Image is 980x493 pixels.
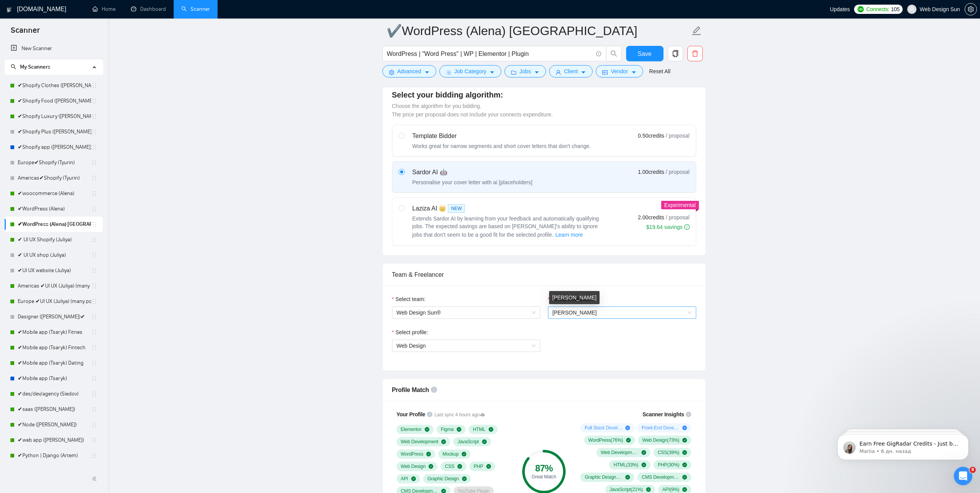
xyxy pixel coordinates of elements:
span: caret-down [489,69,495,75]
span: edit [692,26,702,36]
span: HTML [473,426,486,432]
span: Graphic Design [427,476,459,482]
span: Figma [441,426,454,432]
span: Web Design [397,343,426,349]
span: copy [668,50,683,57]
li: Americas✔Shopify (Tyurin) [5,170,103,186]
span: holder [91,360,97,366]
span: check-circle [682,487,687,492]
span: NEW [448,204,465,213]
span: holder [91,345,97,351]
span: Last sync 4 hours ago [434,411,485,419]
span: info-circle [427,412,432,417]
span: Elementor [401,426,422,432]
a: ✔ UI UX shop (Juliya) [18,247,91,263]
a: Reset All [649,67,670,76]
span: PHP ( 30 %) [658,462,679,468]
li: ✔Mobile app (Tsaryk) [5,371,103,386]
div: Template Bidder [412,131,591,141]
li: ✔WordPress (Alena) Europe [5,217,103,232]
button: settingAdvancedcaret-down [382,65,436,77]
a: ✔Shopify Plus ([PERSON_NAME]) [18,124,91,140]
span: plus-circle [625,426,630,430]
span: check-circle [486,464,491,469]
input: Scanner name... [387,21,690,40]
span: holder [91,129,97,135]
span: holder [91,252,97,258]
a: ✔Mobile app (Tsaryk) Fintech [18,340,91,355]
span: check-circle [462,476,467,481]
iframe: Intercom notifications сообщение [826,418,980,472]
a: Americas✔Shopify (Tyurin) [18,170,91,186]
a: Designer ([PERSON_NAME])✔ [18,309,91,325]
li: Americas ✔UI UX (Juliya) (many posts) [5,278,103,294]
li: ✔woocommerce (Alena) [5,186,103,201]
span: check-circle [682,463,687,467]
span: Profile Match [392,387,429,393]
h4: Select your bidding algorithm: [392,89,696,100]
span: check-circle [457,427,461,432]
span: API ( 9 %) [662,486,679,493]
a: searchScanner [181,6,210,12]
li: ✔Shopify Luxury (Igor S.) [5,109,103,124]
li: ✔Shopify Clothes (Igor) [5,78,103,93]
a: Americas ✔UI UX (Juliya) (many posts) [18,278,91,294]
a: ✔Mobile app (Tsaryk) Dating [18,355,91,371]
button: folderJobscaret-down [504,65,546,77]
span: My Scanners [11,64,50,70]
span: check-circle [682,475,687,480]
a: ✔Shopify Clothes ([PERSON_NAME]) [18,78,91,93]
span: info-circle [596,51,601,56]
a: ✔saas ([PERSON_NAME]) [18,402,91,417]
li: ✔Mobile app (Tsaryk) Fintech [5,340,103,355]
button: Laziza AI NEWExtends Sardor AI by learning from your feedback and automatically qualifying jobs. ... [555,230,583,239]
span: Web Design [401,463,426,469]
span: Web Development [401,439,439,445]
span: holder [91,391,97,397]
div: Team & Freelancer [392,264,696,286]
span: [PERSON_NAME] [553,310,597,316]
span: holder [91,422,97,428]
div: Sardor AI 🤖 [412,168,533,177]
span: info-circle [684,224,690,230]
span: Your Profile [397,411,426,417]
span: Web Development ( 48 %) [601,449,638,456]
a: ✔Shopify app ([PERSON_NAME]) [18,140,91,155]
a: ✔Node ([PERSON_NAME]) [18,417,91,432]
span: WordPress ( 76 %) [588,437,623,443]
span: holder [91,190,97,197]
span: 0.50 credits [638,131,664,140]
button: barsJob Categorycaret-down [439,65,501,77]
iframe: Intercom live chat [954,467,972,485]
span: Client [564,67,578,76]
span: check-circle [489,427,493,432]
li: New Scanner [5,41,103,56]
span: Connects: [866,5,889,13]
button: Save [626,46,663,61]
span: holder [91,298,97,305]
li: ✔ UI UX shop (Juliya) [5,247,103,263]
span: check-circle [425,427,429,432]
button: setting [965,3,977,15]
a: ✔web app ([PERSON_NAME]) [18,432,91,448]
a: ✔UI UX website (Juliya) [18,263,91,278]
span: holder [91,160,97,166]
span: check-circle [426,452,431,456]
div: [PERSON_NAME] [549,291,600,304]
span: holder [91,375,97,382]
span: search [606,50,621,57]
a: ✔Mobile app (Tsaryk) Fitnes [18,325,91,340]
span: idcard [602,69,608,75]
div: Great Match [522,474,566,479]
span: Front-End Development ( 9 %) [642,425,679,431]
span: Web Design Sun® [397,307,536,318]
span: Full Stack Development ( 18 %) [585,425,622,431]
span: holder [91,206,97,212]
li: ✔UI UX website (Juliya) [5,263,103,278]
span: 8 [970,467,976,473]
span: Scanner [5,25,46,41]
span: Choose the algorithm for you bidding. The price per proposal does not include your connects expen... [392,103,553,118]
span: check-circle [626,438,631,443]
span: holder [91,268,97,274]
